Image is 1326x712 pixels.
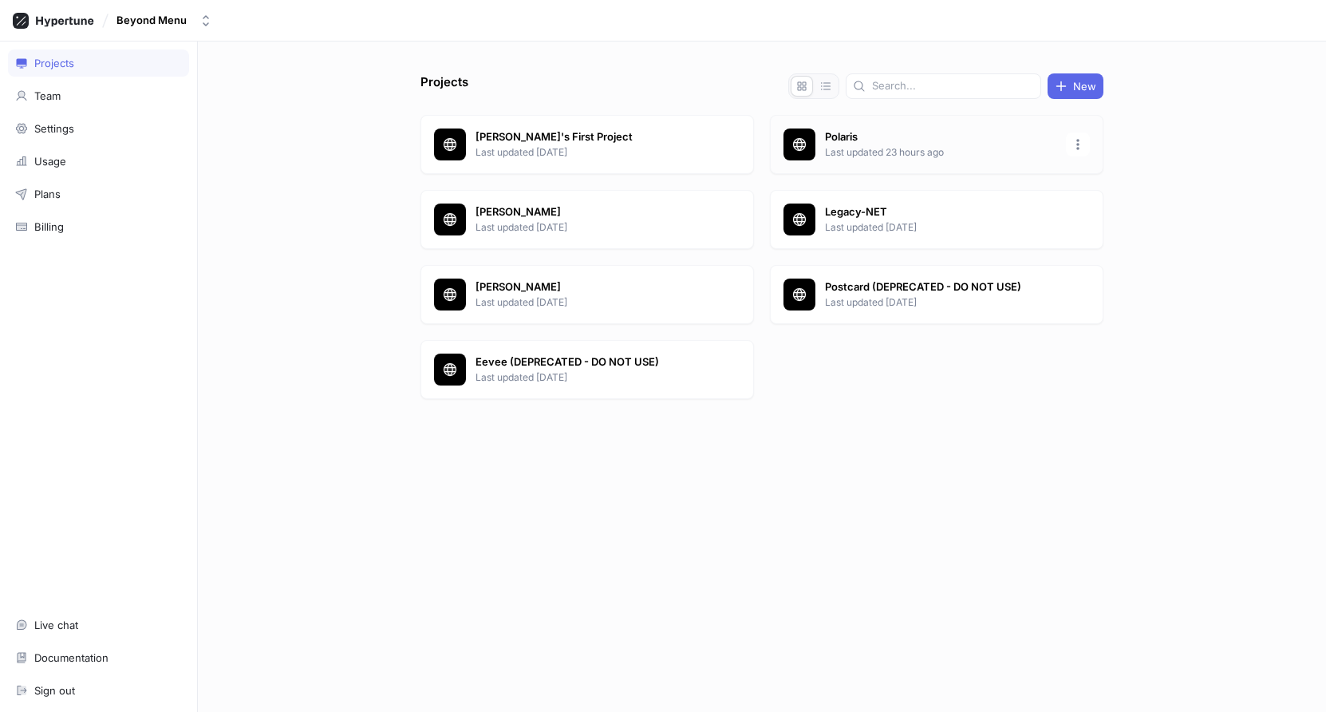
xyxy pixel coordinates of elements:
[825,204,1056,220] p: Legacy-NET
[8,213,189,240] a: Billing
[34,155,66,168] div: Usage
[476,220,707,235] p: Last updated [DATE]
[476,145,707,160] p: Last updated [DATE]
[476,204,707,220] p: [PERSON_NAME]
[872,78,1034,94] input: Search...
[825,295,1056,310] p: Last updated [DATE]
[34,57,74,69] div: Projects
[1048,73,1103,99] button: New
[34,684,75,697] div: Sign out
[825,145,1056,160] p: Last updated 23 hours ago
[8,644,189,671] a: Documentation
[8,148,189,175] a: Usage
[8,180,189,208] a: Plans
[825,220,1056,235] p: Last updated [DATE]
[476,279,707,295] p: [PERSON_NAME]
[110,7,219,34] button: Beyond Menu
[825,279,1056,295] p: Postcard (DEPRECATED - DO NOT USE)
[34,619,78,631] div: Live chat
[34,220,64,233] div: Billing
[34,188,61,200] div: Plans
[8,49,189,77] a: Projects
[476,354,707,370] p: Eevee (DEPRECATED - DO NOT USE)
[116,14,187,27] div: Beyond Menu
[420,73,468,99] p: Projects
[1073,81,1096,91] span: New
[34,89,61,102] div: Team
[8,115,189,142] a: Settings
[34,122,74,135] div: Settings
[8,82,189,109] a: Team
[476,370,707,385] p: Last updated [DATE]
[476,129,707,145] p: [PERSON_NAME]'s First Project
[34,651,109,664] div: Documentation
[825,129,1056,145] p: Polaris
[476,295,707,310] p: Last updated [DATE]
